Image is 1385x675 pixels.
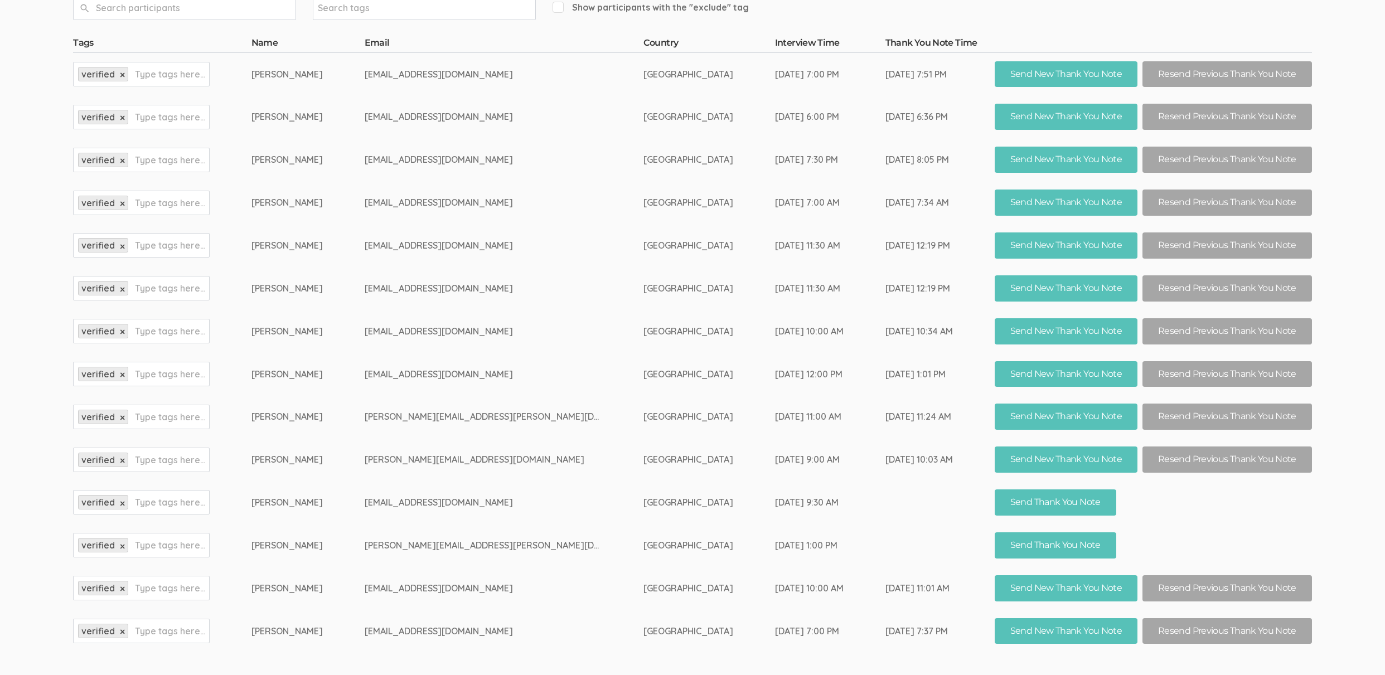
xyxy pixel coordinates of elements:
a: × [120,499,125,508]
span: verified [81,454,115,465]
span: verified [81,540,115,551]
td: [DATE] 1:00 PM [775,524,885,567]
span: verified [81,625,115,637]
td: [EMAIL_ADDRESS][DOMAIN_NAME] [365,567,643,610]
td: [GEOGRAPHIC_DATA] [643,95,775,138]
a: × [120,542,125,551]
button: Resend Previous Thank You Note [1142,190,1312,216]
td: [GEOGRAPHIC_DATA] [643,524,775,567]
span: verified [81,283,115,294]
td: [PERSON_NAME] [251,181,365,224]
div: [DATE] 8:05 PM [885,153,953,166]
span: verified [81,411,115,423]
div: [DATE] 12:19 PM [885,282,953,295]
button: Send New Thank You Note [995,147,1137,173]
button: Resend Previous Thank You Note [1142,61,1312,88]
input: Type tags here... [135,367,205,381]
th: Thank You Note Time [885,37,995,52]
button: Resend Previous Thank You Note [1142,318,1312,344]
td: [PERSON_NAME] [251,95,365,138]
td: [DATE] 11:30 AM [775,224,885,267]
td: [PERSON_NAME][EMAIL_ADDRESS][PERSON_NAME][DOMAIN_NAME] [365,395,643,438]
div: [DATE] 7:51 PM [885,68,953,81]
button: Send New Thank You Note [995,446,1137,473]
td: [DATE] 6:00 PM [775,95,885,138]
a: × [120,70,125,80]
button: Resend Previous Thank You Note [1142,361,1312,387]
td: [DATE] 7:30 PM [775,138,885,181]
input: Search tags [318,1,388,15]
td: [DATE] 10:00 AM [775,567,885,610]
a: × [120,456,125,465]
td: [PERSON_NAME] [251,610,365,653]
div: [DATE] 10:34 AM [885,325,953,338]
div: [DATE] 1:01 PM [885,368,953,381]
iframe: Chat Widget [1329,621,1385,675]
button: Resend Previous Thank You Note [1142,232,1312,259]
td: [EMAIL_ADDRESS][DOMAIN_NAME] [365,310,643,353]
input: Type tags here... [135,624,205,638]
button: Resend Previous Thank You Note [1142,275,1312,302]
td: [DATE] 7:00 AM [775,181,885,224]
td: [DATE] 7:00 PM [775,610,885,653]
input: Type tags here... [135,281,205,295]
input: Type tags here... [135,110,205,124]
th: Tags [73,37,251,52]
td: [GEOGRAPHIC_DATA] [643,52,775,95]
button: Resend Previous Thank You Note [1142,104,1312,130]
td: [PERSON_NAME][EMAIL_ADDRESS][DOMAIN_NAME] [365,438,643,481]
td: [EMAIL_ADDRESS][DOMAIN_NAME] [365,95,643,138]
input: Type tags here... [135,410,205,424]
button: Resend Previous Thank You Note [1142,404,1312,430]
td: [GEOGRAPHIC_DATA] [643,267,775,310]
td: [EMAIL_ADDRESS][DOMAIN_NAME] [365,138,643,181]
a: × [120,156,125,166]
button: Send Thank You Note [995,489,1116,516]
td: [PERSON_NAME] [251,524,365,567]
button: Send Thank You Note [995,532,1116,559]
div: [DATE] 7:34 AM [885,196,953,209]
span: verified [81,497,115,508]
a: × [120,242,125,251]
input: Type tags here... [135,238,205,252]
button: Send New Thank You Note [995,232,1137,259]
button: Resend Previous Thank You Note [1142,446,1312,473]
span: verified [81,326,115,337]
a: × [120,627,125,637]
td: [PERSON_NAME] [251,52,365,95]
div: [DATE] 11:24 AM [885,410,953,423]
button: Send New Thank You Note [995,190,1137,216]
button: Send New Thank You Note [995,404,1137,430]
span: verified [81,111,115,123]
a: × [120,199,125,208]
td: [PERSON_NAME] [251,567,365,610]
a: × [120,584,125,594]
td: [PERSON_NAME] [251,438,365,481]
td: [DATE] 11:30 AM [775,267,885,310]
button: Resend Previous Thank You Note [1142,147,1312,173]
button: Send New Thank You Note [995,318,1137,344]
input: Type tags here... [135,581,205,595]
span: verified [81,197,115,208]
td: [GEOGRAPHIC_DATA] [643,310,775,353]
td: [GEOGRAPHIC_DATA] [643,567,775,610]
td: [DATE] 10:00 AM [775,310,885,353]
button: Send New Thank You Note [995,575,1137,601]
td: [DATE] 9:00 AM [775,438,885,481]
input: Type tags here... [135,196,205,210]
a: × [120,370,125,380]
td: [GEOGRAPHIC_DATA] [643,610,775,653]
td: [PERSON_NAME] [251,138,365,181]
td: [PERSON_NAME] [251,310,365,353]
td: [GEOGRAPHIC_DATA] [643,181,775,224]
td: [GEOGRAPHIC_DATA] [643,395,775,438]
input: Type tags here... [135,538,205,552]
td: [EMAIL_ADDRESS][DOMAIN_NAME] [365,52,643,95]
td: [EMAIL_ADDRESS][DOMAIN_NAME] [365,224,643,267]
button: Resend Previous Thank You Note [1142,618,1312,644]
div: [DATE] 11:01 AM [885,582,953,595]
td: [DATE] 9:30 AM [775,481,885,524]
td: [PERSON_NAME][EMAIL_ADDRESS][PERSON_NAME][DOMAIN_NAME] [365,524,643,567]
th: Email [365,37,643,52]
span: verified [81,69,115,80]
